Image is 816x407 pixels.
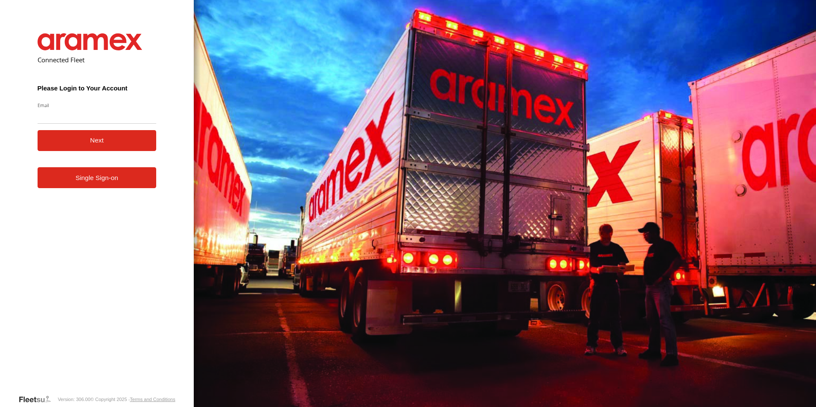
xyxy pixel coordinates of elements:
[38,84,157,92] h3: Please Login to Your Account
[38,167,157,188] a: Single Sign-on
[18,395,58,404] a: Visit our Website
[38,130,157,151] button: Next
[58,397,90,402] div: Version: 306.00
[38,33,143,50] img: Aramex
[38,55,157,64] h2: Connected Fleet
[90,397,175,402] div: © Copyright 2025 -
[130,397,175,402] a: Terms and Conditions
[38,102,157,108] label: Email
